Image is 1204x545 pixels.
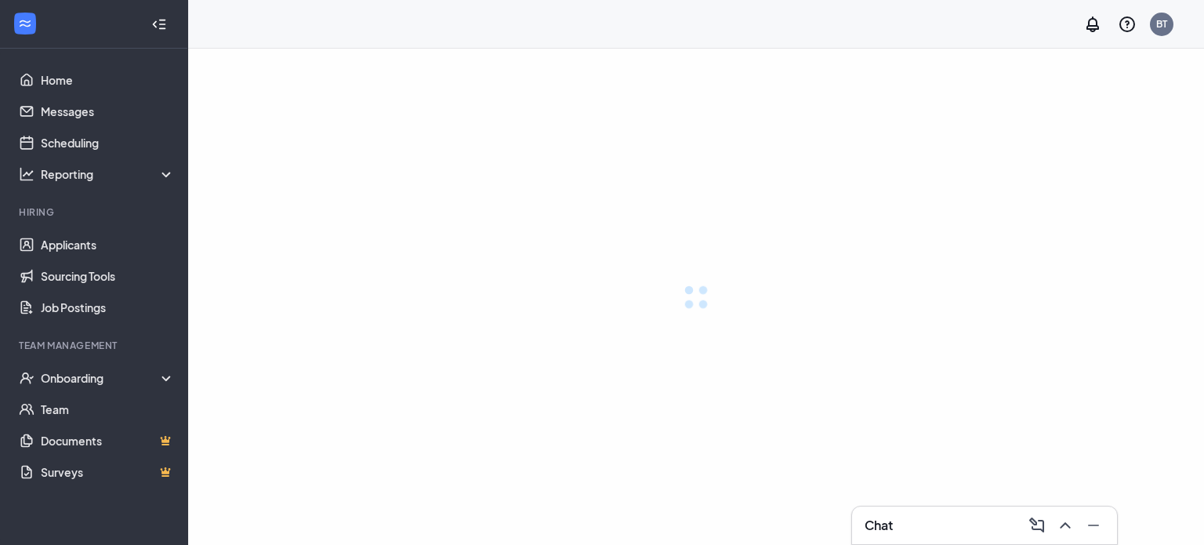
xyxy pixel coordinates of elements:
[41,425,175,456] a: DocumentsCrown
[1084,516,1103,535] svg: Minimize
[1079,513,1104,538] button: Minimize
[1051,513,1076,538] button: ChevronUp
[19,166,34,182] svg: Analysis
[1056,516,1075,535] svg: ChevronUp
[151,16,167,32] svg: Collapse
[41,456,175,488] a: SurveysCrown
[41,394,175,425] a: Team
[1023,513,1048,538] button: ComposeMessage
[19,370,34,386] svg: UserCheck
[865,517,893,534] h3: Chat
[1028,516,1046,535] svg: ComposeMessage
[1118,15,1137,34] svg: QuestionInfo
[41,370,176,386] div: Onboarding
[19,205,172,219] div: Hiring
[19,339,172,352] div: Team Management
[41,260,175,292] a: Sourcing Tools
[41,166,176,182] div: Reporting
[41,127,175,158] a: Scheduling
[17,16,33,31] svg: WorkstreamLogo
[41,64,175,96] a: Home
[1083,15,1102,34] svg: Notifications
[1156,17,1167,31] div: BT
[41,229,175,260] a: Applicants
[41,96,175,127] a: Messages
[41,292,175,323] a: Job Postings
